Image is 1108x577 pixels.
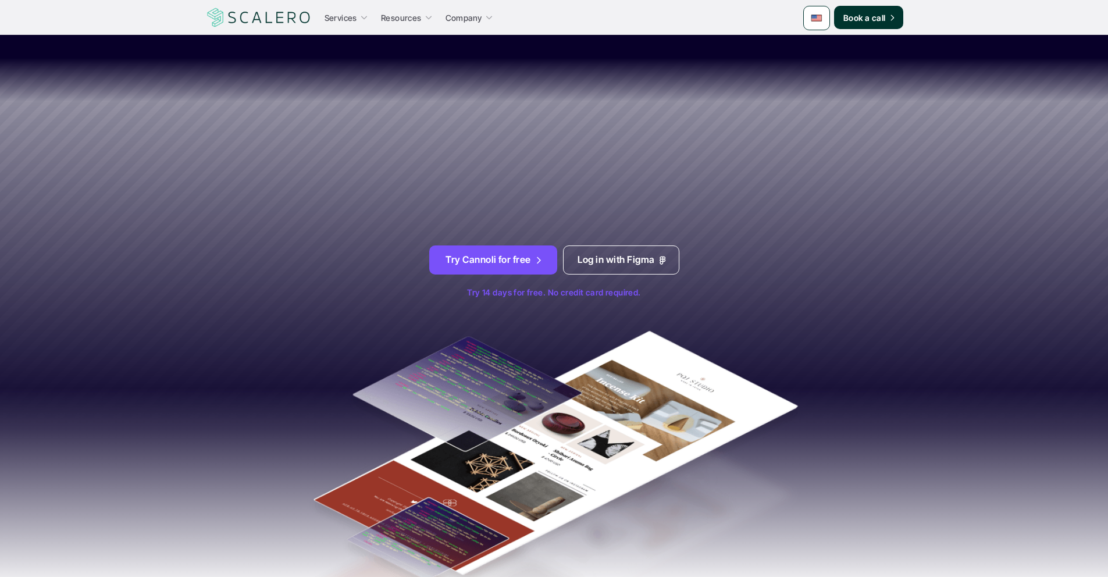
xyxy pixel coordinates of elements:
span: An [355,88,401,130]
p: Services [325,12,357,24]
p: Try 14 days for free. No credit card required. [205,286,903,298]
a: Log in with Figma [563,245,679,275]
span: go [628,88,665,130]
span: to [589,88,619,130]
p: Log in with Figma [578,252,654,268]
img: 🇺🇸 [811,12,822,24]
span: design [439,130,547,172]
span: way [514,88,582,130]
p: Resources [381,12,422,24]
span: code [593,130,669,172]
p: Book a call [843,12,886,24]
p: Try Cannoli for free [446,252,531,268]
span: from [673,88,753,130]
a: Scalero company logotype [205,7,312,28]
span: to [554,130,585,172]
img: Scalero company logotype [205,6,312,29]
a: Book a call [834,6,903,29]
span: easier [409,88,507,130]
a: Try Cannoli for free [429,245,557,275]
p: Company [446,12,482,24]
